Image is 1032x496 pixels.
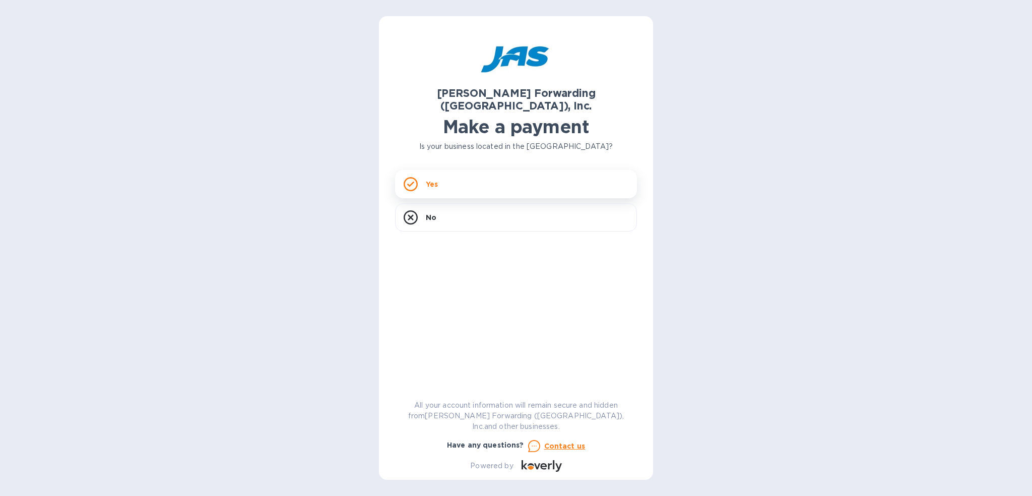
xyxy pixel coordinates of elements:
[426,212,436,223] p: No
[395,141,637,152] p: Is your business located in the [GEOGRAPHIC_DATA]?
[395,116,637,137] h1: Make a payment
[395,400,637,432] p: All your account information will remain secure and hidden from [PERSON_NAME] Forwarding ([GEOGRA...
[470,461,513,471] p: Powered by
[544,442,586,450] u: Contact us
[426,179,438,189] p: Yes
[447,441,524,449] b: Have any questions?
[437,87,596,112] b: [PERSON_NAME] Forwarding ([GEOGRAPHIC_DATA]), Inc.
